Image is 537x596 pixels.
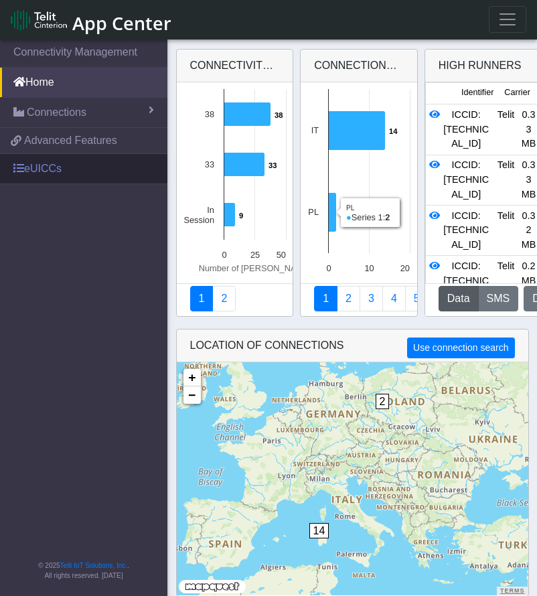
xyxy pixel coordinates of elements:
a: Carrier [337,286,360,311]
a: Zoom out [183,386,201,404]
span: 2 [376,394,390,409]
a: Connections By Country [314,286,337,311]
button: Use connection search [407,338,514,358]
text: 20 [400,263,410,273]
text: IT [311,125,319,135]
span: 14 [309,523,329,538]
a: Telit IoT Solutions, Inc. [60,562,127,569]
span: Connections [27,104,86,121]
div: ICCID: [TECHNICAL_ID] [438,108,495,151]
div: Telit [495,158,518,202]
text: 0 [222,250,226,260]
div: ICCID: [TECHNICAL_ID] [438,209,495,252]
div: LOCATION OF CONNECTIONS [177,329,528,362]
span: Identifier [461,86,493,99]
a: Connections By Carrier [382,286,406,311]
text: 9 [239,212,243,220]
text: In Session [183,205,214,225]
div: ICCID: [TECHNICAL_ID] [438,259,495,303]
text: 38 [275,111,283,119]
div: High Runners [439,58,522,74]
text: 2 [340,209,344,217]
div: Connectivity status [177,50,293,82]
span: Carrier [504,86,530,99]
a: Usage by Carrier [405,286,429,311]
text: Number of [PERSON_NAME] [198,263,311,273]
a: Connectivity status [190,286,214,311]
text: PL [309,207,319,217]
text: 25 [250,250,259,260]
div: Telit [495,259,518,303]
span: Advanced Features [24,133,117,149]
text: 33 [268,161,277,169]
text: 0 [327,263,331,273]
div: Telit [495,108,518,151]
img: logo-telit-cinterion-gw-new.png [11,9,67,31]
text: 33 [204,159,214,169]
nav: Summary paging [190,286,280,311]
text: 14 [389,127,398,135]
a: Zoom in [183,369,201,386]
nav: Summary paging [314,286,404,311]
text: 10 [365,263,374,273]
button: Toggle navigation [489,6,526,33]
a: Deployment status [212,286,236,311]
button: Data [439,286,479,311]
button: SMS [478,286,519,311]
text: 50 [276,250,285,260]
a: Usage per Country [360,286,383,311]
span: App Center [72,11,171,35]
div: Telit [495,209,518,252]
a: App Center [11,5,169,34]
div: Connections By Country [301,50,417,82]
div: ICCID: [TECHNICAL_ID] [438,158,495,202]
a: Terms [500,587,525,594]
text: 38 [204,109,214,119]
